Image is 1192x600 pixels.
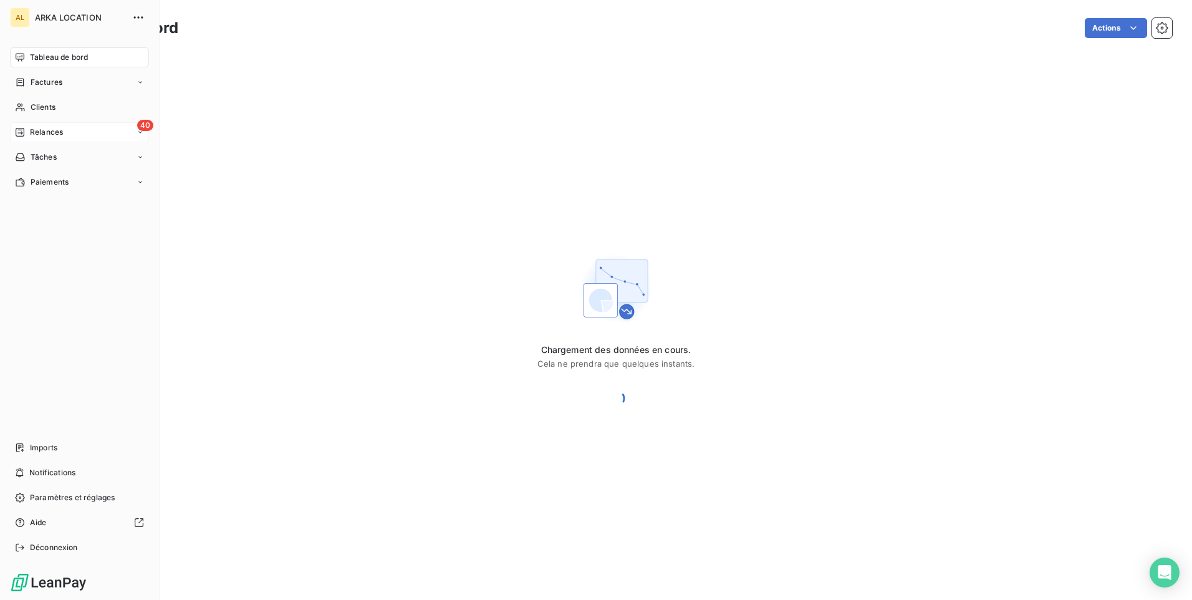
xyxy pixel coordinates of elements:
a: Aide [10,513,149,533]
span: ARKA LOCATION [35,12,125,22]
span: Notifications [29,467,75,478]
span: Cela ne prendra que quelques instants. [537,359,695,369]
span: Paiements [31,177,69,188]
img: First time [576,249,656,329]
span: Relances [30,127,63,138]
span: Chargement des données en cours. [537,344,695,356]
span: Imports [30,442,57,453]
span: Aide [30,517,47,528]
span: 40 [137,120,153,131]
button: Actions [1085,18,1147,38]
span: Tâches [31,152,57,163]
span: Paramètres et réglages [30,492,115,503]
span: Clients [31,102,55,113]
div: Open Intercom Messenger [1150,558,1180,588]
img: Logo LeanPay [10,573,87,593]
div: AL [10,7,30,27]
span: Factures [31,77,62,88]
span: Tableau de bord [30,52,88,63]
span: Déconnexion [30,542,78,553]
